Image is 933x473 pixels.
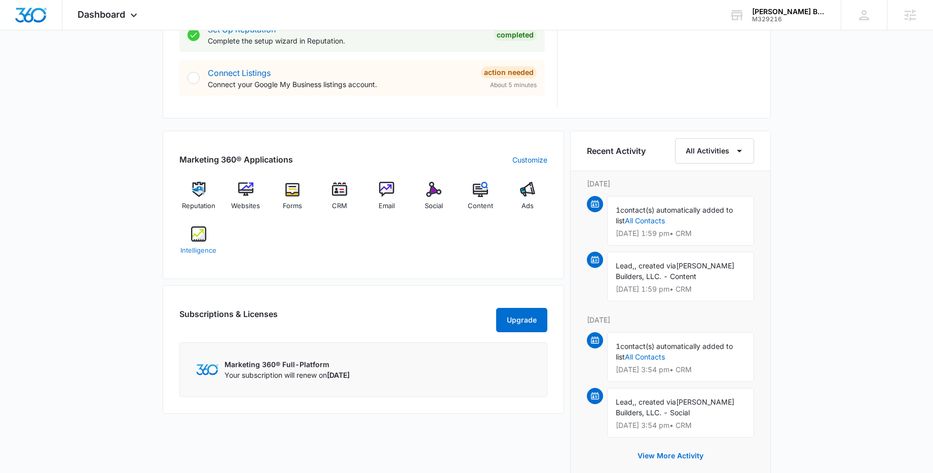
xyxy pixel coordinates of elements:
[468,201,493,211] span: Content
[225,370,350,380] p: Your subscription will renew on
[425,201,443,211] span: Social
[379,201,395,211] span: Email
[616,422,745,429] p: [DATE] 3:54 pm • CRM
[616,342,733,361] span: contact(s) automatically added to list
[78,9,125,20] span: Dashboard
[208,35,486,46] p: Complete the setup wizard in Reputation.
[587,178,754,189] p: [DATE]
[521,201,534,211] span: Ads
[179,308,278,328] h2: Subscriptions & Licenses
[320,182,359,218] a: CRM
[367,182,406,218] a: Email
[616,398,635,406] span: Lead,
[616,286,745,293] p: [DATE] 1:59 pm • CRM
[635,398,676,406] span: , created via
[179,182,218,218] a: Reputation
[226,182,265,218] a: Websites
[494,29,537,41] div: Completed
[283,201,302,211] span: Forms
[625,216,665,225] a: All Contacts
[481,66,537,78] div: Action Needed
[752,16,826,23] div: account id
[182,201,215,211] span: Reputation
[675,138,754,164] button: All Activities
[616,230,745,237] p: [DATE] 1:59 pm • CRM
[208,79,473,90] p: Connect your Google My Business listings account.
[587,314,754,325] p: [DATE]
[208,68,271,78] a: Connect Listings
[512,154,547,165] a: Customize
[179,153,293,166] h2: Marketing 360® Applications
[616,261,635,270] span: Lead,
[627,444,714,468] button: View More Activity
[180,246,216,256] span: Intelligence
[225,359,350,370] p: Marketing 360® Full-Platform
[496,308,547,332] button: Upgrade
[616,206,620,214] span: 1
[616,366,745,373] p: [DATE] 3:54 pm • CRM
[616,206,733,225] span: contact(s) automatically added to list
[587,145,646,157] h6: Recent Activity
[414,182,453,218] a: Social
[327,371,350,379] span: [DATE]
[616,342,620,350] span: 1
[625,352,665,361] a: All Contacts
[231,201,260,211] span: Websites
[273,182,312,218] a: Forms
[490,81,537,90] span: About 5 minutes
[752,8,826,16] div: account name
[635,261,676,270] span: , created via
[179,226,218,263] a: Intelligence
[461,182,500,218] a: Content
[196,364,218,375] img: Marketing 360 Logo
[508,182,547,218] a: Ads
[332,201,347,211] span: CRM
